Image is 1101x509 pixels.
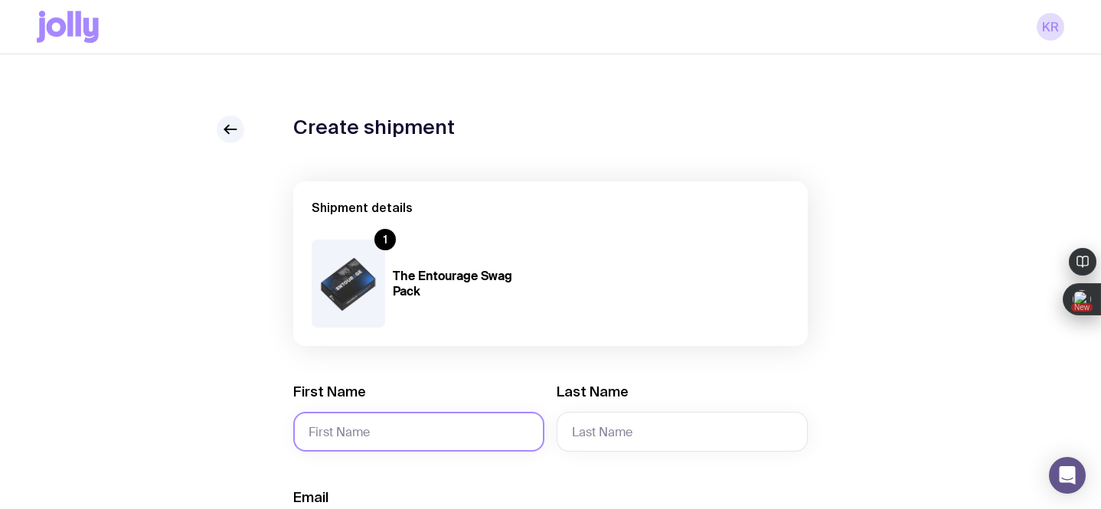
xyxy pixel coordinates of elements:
input: Last Name [557,412,808,452]
label: First Name [293,383,366,401]
h2: Shipment details [312,200,789,215]
label: Email [293,488,328,507]
label: Last Name [557,383,629,401]
div: Open Intercom Messenger [1049,457,1086,494]
h4: The Entourage Swag Pack [393,269,541,299]
input: First Name [293,412,544,452]
h1: Create shipment [293,116,455,139]
a: KR [1037,13,1064,41]
div: 1 [374,229,396,250]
